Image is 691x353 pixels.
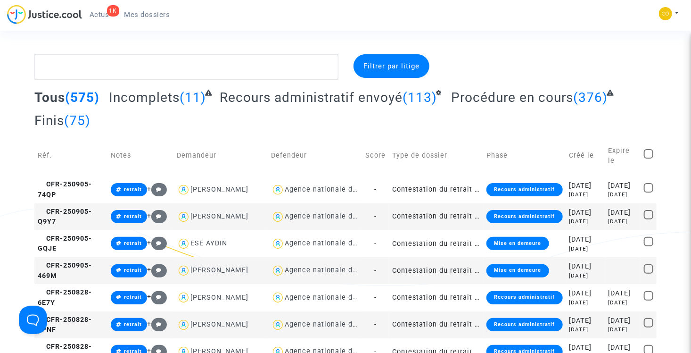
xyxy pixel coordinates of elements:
[107,5,119,17] div: 1K
[34,135,107,176] td: Réf.
[389,311,483,338] td: Contestation du retrait de [PERSON_NAME] par l'ANAH (mandataire)
[569,326,602,334] div: [DATE]
[147,320,167,328] span: +
[569,316,602,326] div: [DATE]
[374,320,377,328] span: -
[271,183,285,197] img: icon-user.svg
[374,294,377,302] span: -
[124,294,142,300] span: retrait
[609,316,637,326] div: [DATE]
[609,191,637,199] div: [DATE]
[566,135,605,176] td: Créé le
[190,212,248,220] div: [PERSON_NAME]
[569,261,602,272] div: [DATE]
[107,135,173,176] td: Notes
[147,212,167,220] span: +
[38,180,92,199] span: CFR-250905-74QP
[389,284,483,311] td: Contestation du retrait de [PERSON_NAME] par l'ANAH (mandataire)
[486,291,562,304] div: Recours administratif
[177,237,190,251] img: icon-user.svg
[374,240,377,248] span: -
[609,326,637,334] div: [DATE]
[34,113,64,128] span: Finis
[389,135,483,176] td: Type de dossier
[389,203,483,230] td: Contestation du retrait de [PERSON_NAME] par l'ANAH (mandataire)
[609,181,637,191] div: [DATE]
[389,230,483,257] td: Contestation du retrait de [PERSON_NAME] par l'ANAH (mandataire)
[374,267,377,275] span: -
[573,90,608,105] span: (376)
[285,185,388,193] div: Agence nationale de l'habitat
[451,90,573,105] span: Procédure en cours
[64,113,90,128] span: (75)
[271,291,285,304] img: icon-user.svg
[271,237,285,251] img: icon-user.svg
[486,237,549,250] div: Mise en demeure
[268,135,362,176] td: Defendeur
[659,7,672,20] img: 5a13cfc393247f09c958b2f13390bacc
[569,208,602,218] div: [DATE]
[285,212,388,220] div: Agence nationale de l'habitat
[38,316,92,334] span: CFR-250828-EPNF
[569,218,602,226] div: [DATE]
[285,266,388,274] div: Agence nationale de l'habitat
[486,318,562,331] div: Recours administratif
[65,90,99,105] span: (575)
[362,135,389,176] td: Score
[124,321,142,328] span: retrait
[569,272,602,280] div: [DATE]
[190,185,248,193] div: [PERSON_NAME]
[569,245,602,253] div: [DATE]
[389,176,483,203] td: Contestation du retrait de [PERSON_NAME] par l'ANAH (mandataire)
[609,208,637,218] div: [DATE]
[177,183,190,197] img: icon-user.svg
[486,264,549,277] div: Mise en demeure
[271,210,285,224] img: icon-user.svg
[109,90,180,105] span: Incomplets
[90,10,109,19] span: Actus
[19,306,47,334] iframe: Help Scout Beacon - Open
[177,264,190,277] img: icon-user.svg
[180,90,206,105] span: (11)
[124,186,142,193] span: retrait
[190,239,227,247] div: ESE AYDIN
[124,267,142,273] span: retrait
[124,213,142,219] span: retrait
[486,183,562,196] div: Recours administratif
[147,266,167,274] span: +
[569,288,602,299] div: [DATE]
[7,5,82,24] img: jc-logo.svg
[38,288,92,307] span: CFR-250828-6E7Y
[177,210,190,224] img: icon-user.svg
[177,318,190,332] img: icon-user.svg
[569,235,602,245] div: [DATE]
[569,343,602,353] div: [DATE]
[190,294,248,302] div: [PERSON_NAME]
[285,320,388,328] div: Agence nationale de l'habitat
[190,320,248,328] div: [PERSON_NAME]
[147,293,167,301] span: +
[374,212,377,220] span: -
[389,257,483,284] td: Contestation du retrait de [PERSON_NAME] par l'ANAH (mandataire)
[609,299,637,307] div: [DATE]
[38,235,92,253] span: CFR-250905-GQJE
[609,343,637,353] div: [DATE]
[569,191,602,199] div: [DATE]
[190,266,248,274] div: [PERSON_NAME]
[124,10,170,19] span: Mes dossiers
[271,264,285,277] img: icon-user.svg
[82,8,117,22] a: 1KActus
[117,8,178,22] a: Mes dossiers
[271,318,285,332] img: icon-user.svg
[34,90,65,105] span: Tous
[486,210,562,223] div: Recours administratif
[374,185,377,193] span: -
[124,240,142,246] span: retrait
[147,185,167,193] span: +
[569,299,602,307] div: [DATE]
[285,294,388,302] div: Agence nationale de l'habitat
[609,218,637,226] div: [DATE]
[483,135,566,176] td: Phase
[285,239,388,247] div: Agence nationale de l'habitat
[38,208,92,226] span: CFR-250905-Q9Y7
